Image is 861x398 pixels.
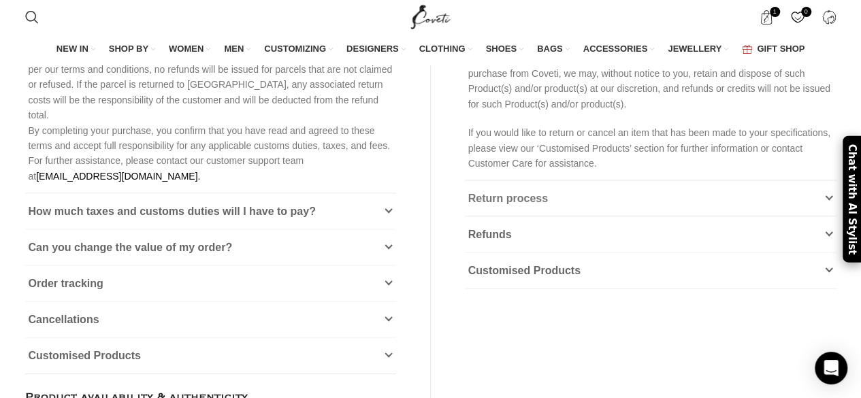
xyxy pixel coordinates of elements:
span: Can you change the value of my order? [29,241,233,252]
span: NEW IN [56,43,88,55]
span: CUSTOMIZING [264,43,326,55]
span: Return process [468,192,548,203]
div: My Wishlist [784,3,812,31]
a: DESIGNERS [346,35,406,64]
a: JEWELLERY [668,35,728,64]
span: Refunds [468,228,512,239]
span: 1 [770,7,780,17]
a: Site logo [408,11,453,22]
span: SHOES [485,43,517,55]
a: Order tracking [25,265,396,301]
div: In the event that a parcel is not claimed or is refused by the receiver at the time of delivery, ... [29,31,393,122]
div: Main navigation [18,35,843,64]
a: [EMAIL_ADDRESS][DOMAIN_NAME]. [36,170,200,181]
a: CUSTOMIZING [264,35,333,64]
a: SHOES [485,35,523,64]
span: BAGS [537,43,563,55]
a: NEW IN [56,35,95,64]
a: WOMEN [169,35,210,64]
span: How much taxes and customs duties will I have to pay? [29,205,316,216]
span: WOMEN [169,43,204,55]
a: ACCESSORIES [583,35,655,64]
a: 1 [753,3,781,31]
img: GiftBag [742,45,752,54]
a: Can you change the value of my order? [25,229,396,265]
span: MEN [224,43,244,55]
div: By completing your purchase, you confirm that you have read and agreed to these terms and accept ... [29,122,393,184]
a: Customised Products [25,337,396,373]
a: Cancellations [25,301,396,337]
span: SHOP BY [109,43,148,55]
p: If you would like to return or cancel an item that has been made to your specifications, please v... [468,125,833,170]
span: GIFT SHOP [757,43,805,55]
span: ACCESSORIES [583,43,648,55]
a: SHOP BY [109,35,155,64]
a: BAGS [537,35,570,64]
a: 0 [784,3,812,31]
a: Customised Products [465,252,836,288]
div: Open Intercom Messenger [815,352,847,384]
span: JEWELLERY [668,43,721,55]
a: Search [18,3,46,31]
span: Cancellations [29,313,99,325]
a: CLOTHING [419,35,472,64]
a: How much taxes and customs duties will I have to pay? [25,193,396,229]
a: GIFT SHOP [742,35,805,64]
a: MEN [224,35,250,64]
a: Refunds [465,216,836,252]
a: Return process [465,180,836,216]
span: Customised Products [468,264,581,276]
span: DESIGNERS [346,43,399,55]
span: Order tracking [29,277,103,288]
span: Customised Products [29,349,141,361]
span: CLOTHING [419,43,466,55]
span: 0 [801,7,811,17]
